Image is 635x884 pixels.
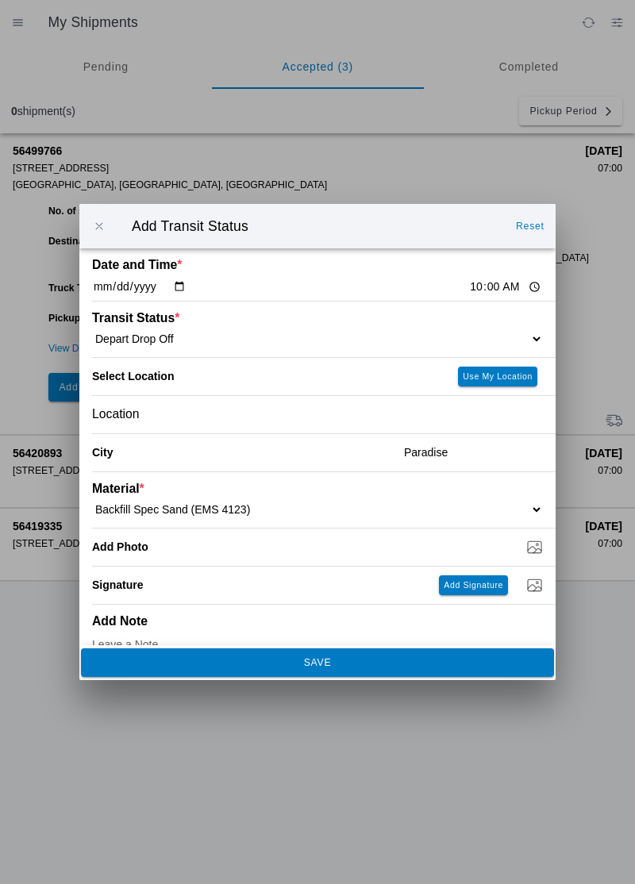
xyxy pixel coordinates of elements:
ion-button: Use My Location [458,367,537,386]
label: Select Location [92,370,174,382]
ion-button: Reset [510,213,551,239]
span: Location [92,407,140,421]
ion-label: City [92,446,391,459]
ion-label: Date and Time [92,258,430,272]
ion-label: Transit Status [92,311,430,325]
ion-button: SAVE [81,648,554,677]
ion-label: Add Note [92,614,430,628]
ion-title: Add Transit Status [116,218,508,235]
label: Signature [92,578,144,591]
ion-label: Material [92,482,430,496]
ion-button: Add Signature [439,575,508,595]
